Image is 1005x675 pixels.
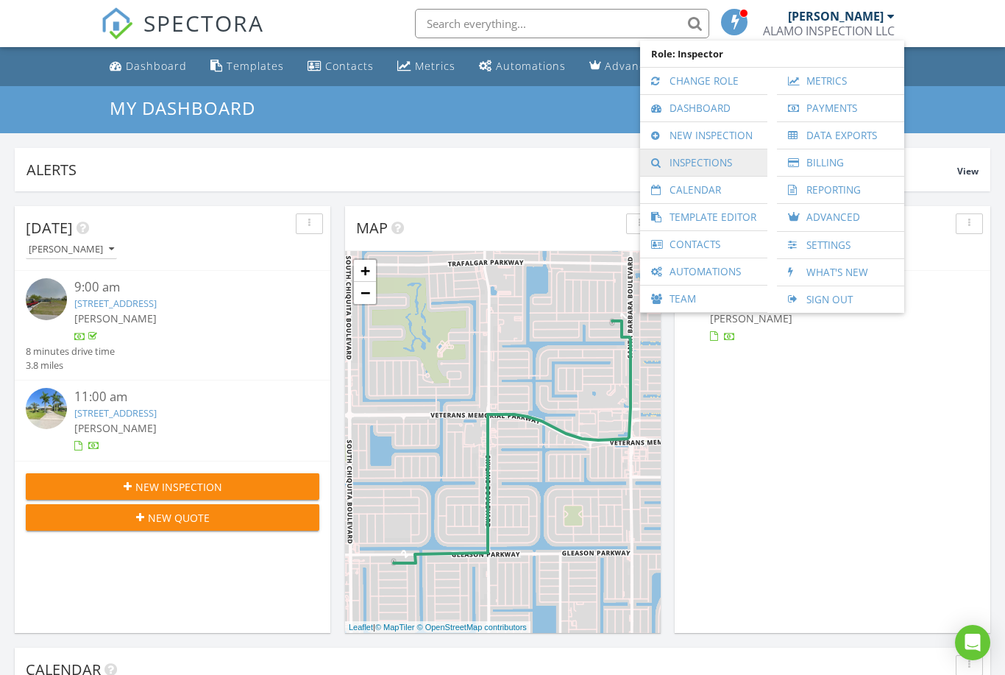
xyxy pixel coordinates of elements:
a: Contacts [647,231,760,258]
a: Metrics [391,53,461,80]
div: | [345,621,530,634]
a: Automations (Basic) [473,53,572,80]
a: Change Role [647,68,760,94]
div: ALAMO INSPECTION LLC [763,24,895,38]
a: Leaflet [349,623,373,632]
a: Dashboard [647,95,760,121]
button: [PERSON_NAME] [26,240,117,260]
div: 102 SW 19th Terrace, Cape Coral, FL 33991 [612,305,621,314]
div: 11:00 am [74,388,294,406]
button: New Quote [26,504,319,531]
a: Payments [784,95,897,121]
a: 11:00 am [STREET_ADDRESS] [PERSON_NAME] [26,388,319,453]
a: Templates [205,53,290,80]
img: streetview [26,388,67,429]
a: Sign Out [784,286,897,313]
a: [STREET_ADDRESS] [74,297,157,310]
div: 1225 SW 32nd Terrace, Cape Coral, FL 33914 [394,543,402,552]
a: © OpenStreetMap contributors [417,623,527,632]
div: 3.8 miles [26,358,115,372]
span: New Quote [148,510,210,526]
a: Calendar [647,177,760,203]
img: streetview [26,278,67,319]
a: Metrics [784,68,897,94]
button: New Inspection [26,473,319,500]
a: Advanced [784,204,897,231]
a: Zoom out [354,282,376,304]
div: Alerts [26,160,957,180]
a: 9:00 am [STREET_ADDRESS] [PERSON_NAME] 8 minutes drive time 3.8 miles [26,278,319,372]
i: 1 [617,311,629,323]
a: Billing [784,149,897,176]
a: Data Exports [784,122,897,149]
div: Dashboard [126,59,187,73]
span: New Inspection [135,479,222,495]
span: My Dashboard [110,96,255,120]
a: Inspections [647,149,760,176]
i: 2 [399,549,411,561]
div: 9:00 am [74,278,294,297]
a: Team [647,286,760,312]
a: [STREET_ADDRESS] [74,406,157,420]
div: [PERSON_NAME] [788,9,884,24]
a: What's New [784,259,897,286]
a: Automations [647,258,760,285]
a: Advanced [583,53,665,80]
a: New Inspection [647,122,760,149]
a: Template Editor [647,204,760,230]
a: © MapTiler [375,623,415,632]
a: Contacts [302,53,380,80]
span: Role: Inspector [647,40,897,67]
div: Automations [496,59,566,73]
span: SPECTORA [143,7,264,38]
a: SPECTORA [101,20,264,51]
span: [PERSON_NAME] [710,311,792,325]
div: Advanced [605,59,659,73]
span: [PERSON_NAME] [74,311,157,325]
div: Contacts [325,59,374,73]
a: Zoom in [354,260,376,282]
span: View [957,165,979,177]
img: The Best Home Inspection Software - Spectora [101,7,133,40]
div: Metrics [415,59,455,73]
div: 8 minutes drive time [26,344,115,358]
a: Settings [784,232,897,258]
div: Templates [227,59,284,73]
input: Search everything... [415,9,709,38]
div: [PERSON_NAME] [29,244,114,255]
span: [DATE] [26,218,73,238]
span: [PERSON_NAME] [74,421,157,435]
a: Reporting [784,177,897,203]
span: Map [356,218,388,238]
a: Dashboard [104,53,193,80]
div: Open Intercom Messenger [955,625,990,660]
